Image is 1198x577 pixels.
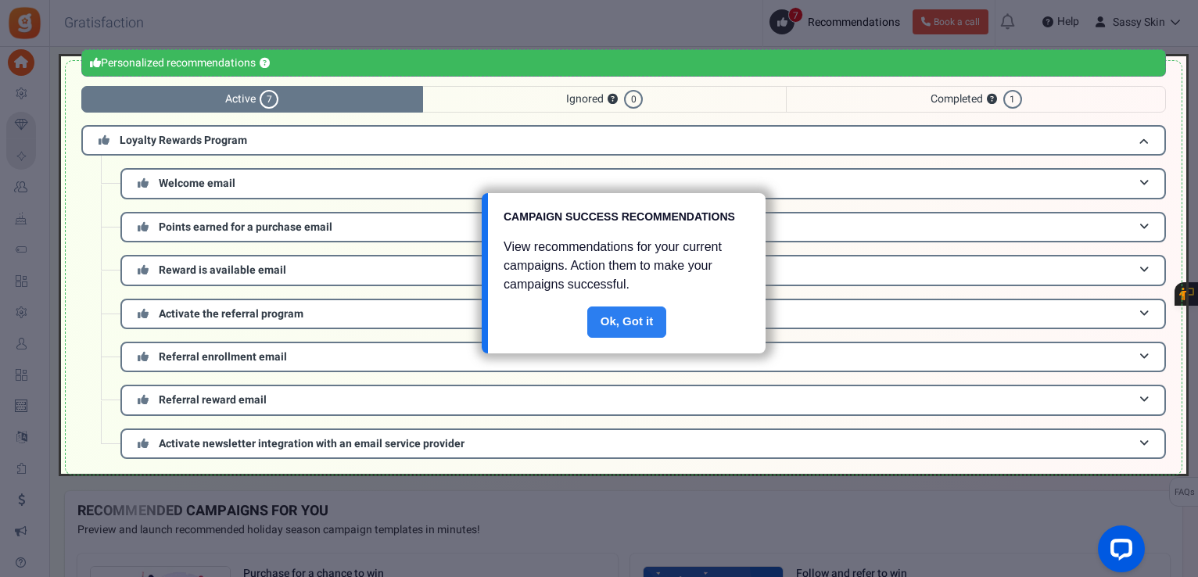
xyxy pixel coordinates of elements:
a: Done [587,306,667,338]
h1: CAMPAIGN SUCCESS RECOMMENDATIONS [504,209,736,225]
div: View recommendations for your current campaigns. Action them to make your campaigns successful. [488,233,766,306]
div: Personalized recommendations [81,49,1166,77]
